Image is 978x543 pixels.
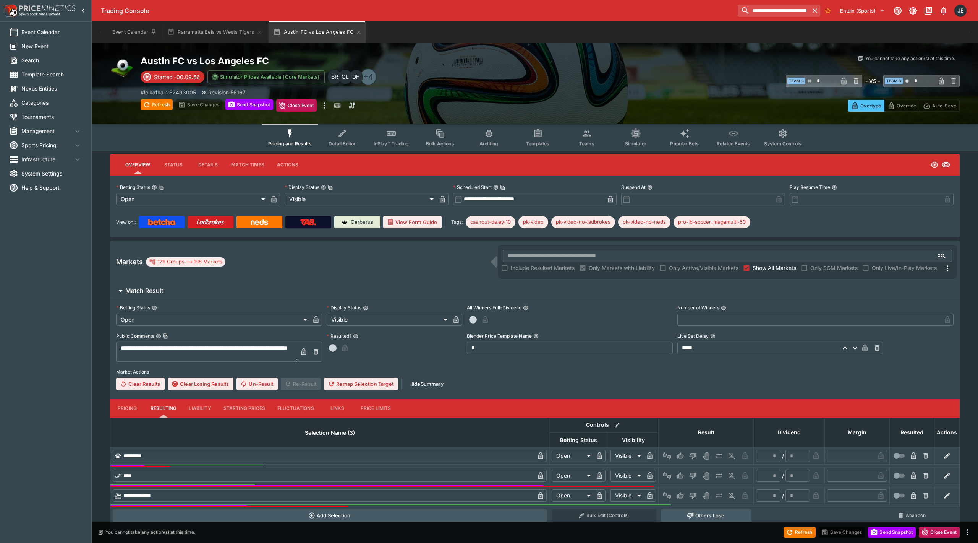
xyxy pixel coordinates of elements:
[921,4,935,18] button: Documentation
[159,185,164,190] button: Copy To Clipboard
[860,102,881,110] p: Overtype
[726,450,738,462] button: Eliminated In Play
[963,528,972,537] button: more
[674,450,686,462] button: Win
[782,492,784,500] div: /
[511,264,575,272] span: Include Resulted Markets
[467,304,521,311] p: All Winners Full-Dividend
[836,5,889,17] button: Select Tenant
[523,305,528,311] button: All Winners Full-Dividend
[884,100,920,112] button: Override
[726,489,738,502] button: Eliminated In Play
[113,509,547,522] button: Add Selection
[552,450,593,462] div: Open
[360,68,377,85] div: +4
[116,314,310,326] div: Open
[207,70,325,83] button: Simulator Prices Available (Core Markets)
[338,70,352,84] div: Codie Little
[674,216,750,228] div: Betting Target: cerberus
[281,378,321,390] span: Re-Result
[342,219,348,225] img: Cerberus
[906,4,920,18] button: Toggle light/dark mode
[552,509,656,522] button: Bulk Edit (Controls)
[300,219,316,225] img: TabNZ
[618,218,670,226] span: pk-video-no-neds
[141,55,550,67] h2: Copy To Clipboard
[551,216,615,228] div: Betting Target: cerberus
[700,470,712,482] button: Void
[919,527,960,538] button: Close Event
[552,489,593,502] div: Open
[687,470,699,482] button: Lose
[320,399,355,418] button: Links
[935,249,949,263] button: Open
[674,218,750,226] span: pro-lb-soccer_megamulti-50
[479,141,498,146] span: Auditing
[610,450,644,462] div: Visible
[262,124,808,151] div: Event type filters
[236,378,277,390] span: Un-Result
[589,264,655,272] span: Only Markets with Liability
[156,333,161,339] button: Public CommentsCopy To Clipboard
[625,141,646,146] span: Simulator
[183,399,217,418] button: Liability
[713,470,725,482] button: Push
[110,283,960,299] button: Match Result
[954,5,967,17] div: James Edlin
[753,264,796,272] span: Show All Markets
[363,305,368,311] button: Display Status
[163,333,168,339] button: Copy To Clipboard
[614,436,653,445] span: Visibility
[21,127,73,135] span: Management
[21,184,82,192] span: Help & Support
[784,527,816,538] button: Refresh
[670,141,699,146] span: Popular Bets
[661,450,673,462] button: Not Set
[119,156,156,174] button: Overview
[116,304,150,311] p: Betting Status
[885,78,903,84] span: Team B
[669,264,738,272] span: Only Active/Visible Markets
[21,141,73,149] span: Sports Pricing
[687,489,699,502] button: Lose
[163,21,267,43] button: Parramatta Eels vs Wests Tigers
[21,56,82,64] span: Search
[674,489,686,502] button: Win
[208,88,246,96] p: Revision 56167
[493,185,499,190] button: Scheduled StartCopy To Clipboard
[713,489,725,502] button: Push
[269,21,366,43] button: Austin FC vs Los Angeles FC
[225,156,270,174] button: Match Times
[782,452,784,460] div: /
[327,333,351,339] p: Resulted?
[285,193,436,205] div: Visible
[451,216,463,228] label: Tags:
[687,450,699,462] button: Lose
[674,470,686,482] button: Win
[726,470,738,482] button: Eliminated In Play
[268,141,312,146] span: Pricing and Results
[825,418,890,447] th: Margin
[931,161,938,169] svg: Open
[156,156,191,174] button: Status
[217,399,271,418] button: Starting Prices
[661,470,673,482] button: Not Set
[518,218,548,226] span: pk-video
[116,184,150,190] p: Betting Status
[610,489,644,502] div: Visible
[152,185,157,190] button: Betting StatusCopy To Clipboard
[738,5,809,17] input: search
[868,527,916,538] button: Send Snapshot
[721,305,726,311] button: Number of Winners
[618,216,670,228] div: Betting Target: cerberus
[621,184,646,190] p: Suspend At
[168,378,233,390] button: Clear Losing Results
[937,4,950,18] button: Notifications
[610,470,644,482] div: Visible
[892,509,932,522] button: Abandon
[467,333,532,339] p: Blender Price Template Name
[324,378,398,390] button: Remap Selection Target
[647,185,653,190] button: Suspend At
[787,78,805,84] span: Team A
[327,314,450,326] div: Visible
